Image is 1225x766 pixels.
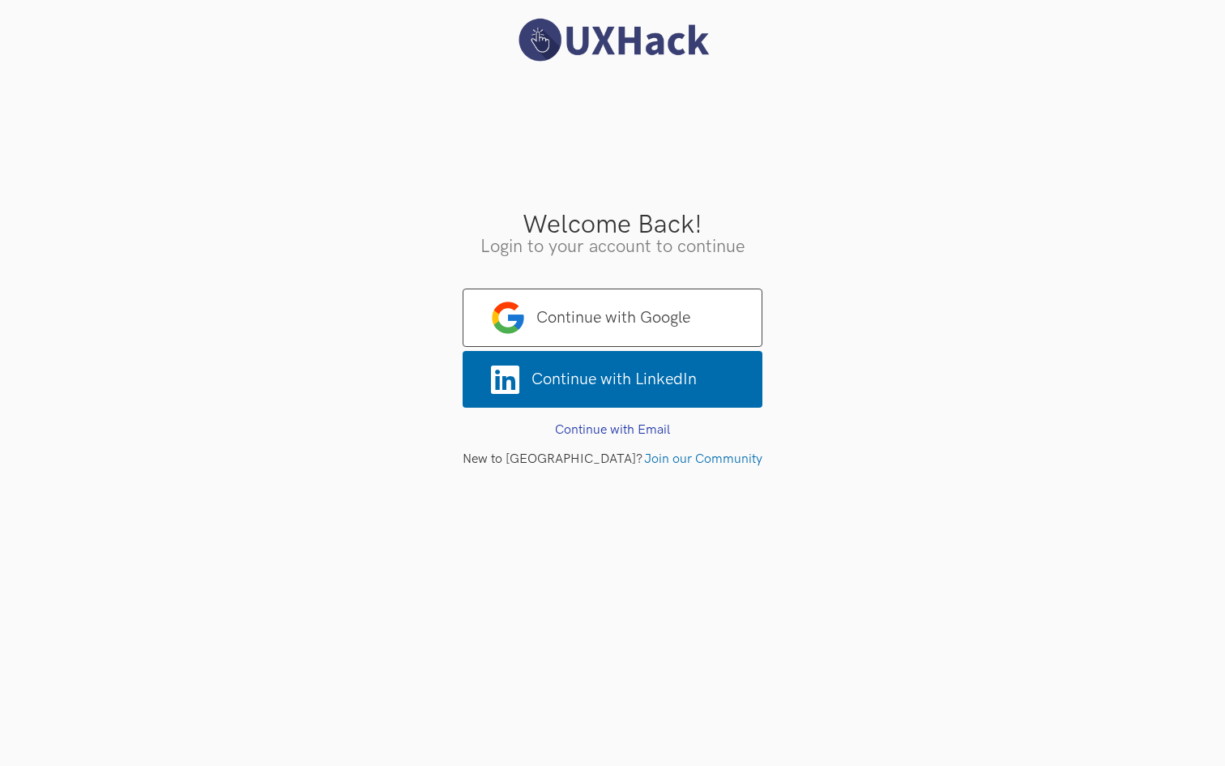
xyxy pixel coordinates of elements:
a: Continue with Google [463,289,762,347]
a: Join our Community [644,451,762,467]
img: google-logo.png [492,302,524,334]
a: Continue with Email [555,422,670,438]
h3: Welcome Back! [12,212,1213,238]
span: New to [GEOGRAPHIC_DATA]? [463,451,642,467]
a: Continue with LinkedIn [463,351,762,408]
h3: Login to your account to continue [12,238,1213,256]
img: UXHack logo [511,16,714,64]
